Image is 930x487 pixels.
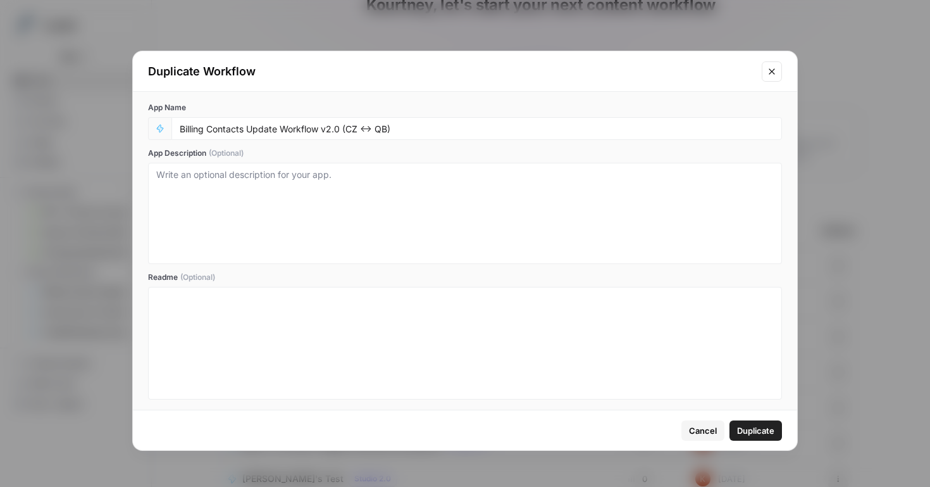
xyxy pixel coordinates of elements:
span: (Optional) [209,148,244,159]
span: Cancel [689,424,717,437]
label: App Name [148,102,782,113]
button: Cancel [681,421,724,441]
span: (Optional) [180,272,215,283]
label: Readme [148,272,782,283]
span: Duplicate [737,424,774,437]
input: Untitled [180,123,774,134]
div: Duplicate Workflow [148,63,754,80]
button: Close modal [762,61,782,82]
label: App Description [148,148,782,159]
button: Duplicate [729,421,782,441]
